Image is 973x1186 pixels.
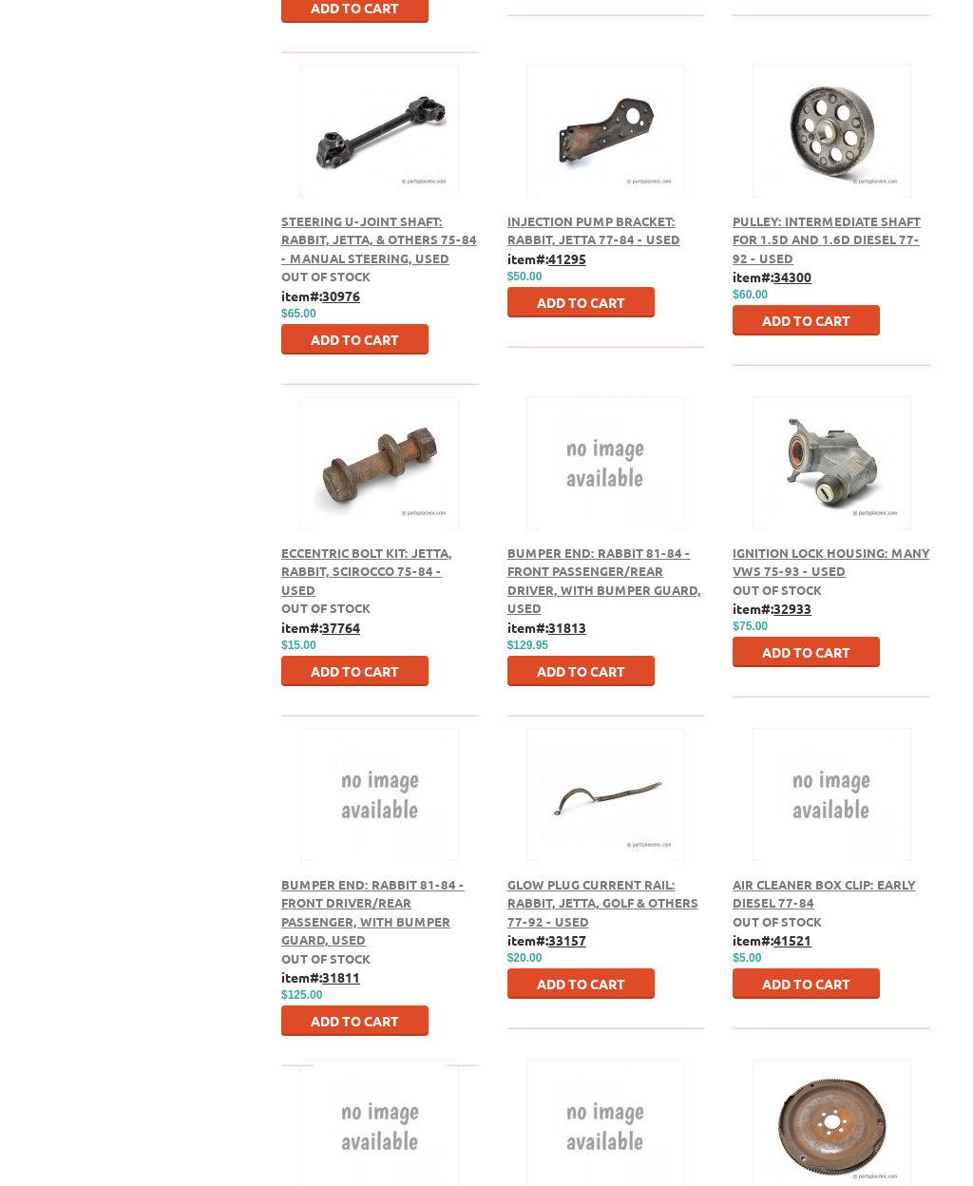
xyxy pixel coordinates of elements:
b: item#: [733,269,811,286]
span: Add to Cart [311,332,399,349]
a: Air Cleaner Box Clip: Early Diesel 77-84 [733,877,915,912]
button: Add to Cart [507,657,655,687]
u: 31811 [322,969,360,986]
span: Out of stock [733,914,822,930]
button: Add to Cart [281,325,429,355]
button: Add to Cart [507,969,655,1000]
span: Add to Cart [537,976,625,993]
span: $129.95 [507,640,548,653]
span: Out of stock [281,601,371,617]
a: Eccentric Bolt Kit: Jetta, Rabbit, Scirocco 75-84 - USED [281,545,452,599]
span: Out of stock [733,583,822,599]
button: Add to Cart [281,657,429,687]
span: $75.00 [733,621,768,634]
span: Add to Cart [762,976,850,993]
span: Out of stock [281,951,371,967]
a: Glow Plug Current Rail: Rabbit, Jetta, Golf & Others 77-92 - Used [507,877,698,930]
button: Add to Cart [733,969,880,1000]
u: 33157 [548,932,586,949]
b: item#: [507,251,586,268]
button: Add to Cart [507,288,655,318]
u: 41521 [773,932,811,949]
b: item#: [281,969,360,986]
span: Out of stock [281,269,371,285]
u: 32933 [773,601,811,618]
span: $20.00 [507,952,543,966]
span: $50.00 [507,271,543,284]
u: 31813 [548,620,586,637]
b: item#: [733,932,811,949]
u: 37764 [322,620,360,637]
button: Add to Cart [281,1006,429,1037]
b: item#: [281,620,360,637]
a: Bumper End: Rabbit 81-84 - Front Passenger/Rear Driver, With Bumper Guard, USED [507,545,701,618]
a: Bumper End: Rabbit 81-84 - Front Driver/Rear Passenger, With Bumper Guard, USED [281,877,465,949]
span: $60.00 [733,289,768,302]
u: 34300 [773,269,811,286]
span: $125.00 [281,989,322,1003]
button: Add to Cart [733,306,880,336]
span: Add to Cart [537,295,625,312]
span: $65.00 [281,308,316,321]
button: Add to Cart [733,638,880,668]
b: item#: [507,932,586,949]
span: Add to Cart [537,663,625,680]
span: $15.00 [281,640,316,653]
span: Add to Cart [311,663,399,680]
b: item#: [507,620,586,637]
u: 30976 [322,288,360,305]
a: Injection Pump Bracket: Rabbit, Jetta 77-84 - USED [507,214,680,249]
a: Pulley: Intermediate Shaft for 1.5D and 1.6D Diesel 77-92 - Used [733,214,921,267]
a: Steering U-Joint Shaft: Rabbit, Jetta, & Others 75-84 - Manual Steering, Used [281,214,477,267]
b: item#: [281,288,360,305]
span: Add to Cart [311,1013,399,1030]
b: item#: [733,601,811,618]
span: Add to Cart [762,313,850,330]
a: Ignition Lock Housing: Many VWs 75-93 - Used [733,545,929,581]
span: Add to Cart [762,644,850,661]
span: $5.00 [733,952,761,966]
u: 41295 [548,251,586,268]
